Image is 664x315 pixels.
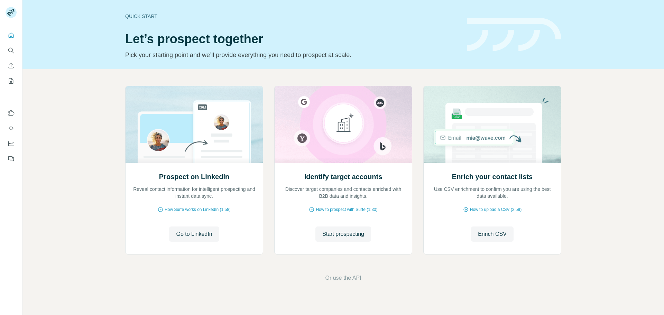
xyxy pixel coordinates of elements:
img: Enrich your contact lists [423,86,561,163]
p: Reveal contact information for intelligent prospecting and instant data sync. [132,186,256,200]
p: Discover target companies and contacts enriched with B2B data and insights. [282,186,405,200]
button: Use Surfe API [6,122,17,135]
h1: Let’s prospect together [125,32,459,46]
span: Go to LinkedIn [176,230,212,238]
button: Feedback [6,152,17,165]
button: Go to LinkedIn [169,226,219,242]
span: Enrich CSV [478,230,507,238]
span: How to prospect with Surfe (1:30) [316,206,377,213]
span: How Surfe works on LinkedIn (1:58) [165,206,231,213]
img: Identify target accounts [274,86,412,163]
button: Enrich CSV [6,59,17,72]
h2: Enrich your contact lists [452,172,533,182]
p: Pick your starting point and we’ll provide everything you need to prospect at scale. [125,50,459,60]
span: How to upload a CSV (2:59) [470,206,522,213]
img: Prospect on LinkedIn [125,86,263,163]
h2: Identify target accounts [304,172,382,182]
button: Dashboard [6,137,17,150]
button: Or use the API [325,274,361,282]
div: Quick start [125,13,459,20]
button: Start prospecting [315,226,371,242]
p: Use CSV enrichment to confirm you are using the best data available. [431,186,554,200]
button: Search [6,44,17,57]
button: My lists [6,75,17,87]
button: Use Surfe on LinkedIn [6,107,17,119]
h2: Prospect on LinkedIn [159,172,229,182]
img: banner [467,18,561,52]
span: Start prospecting [322,230,364,238]
button: Quick start [6,29,17,41]
button: Enrich CSV [471,226,514,242]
